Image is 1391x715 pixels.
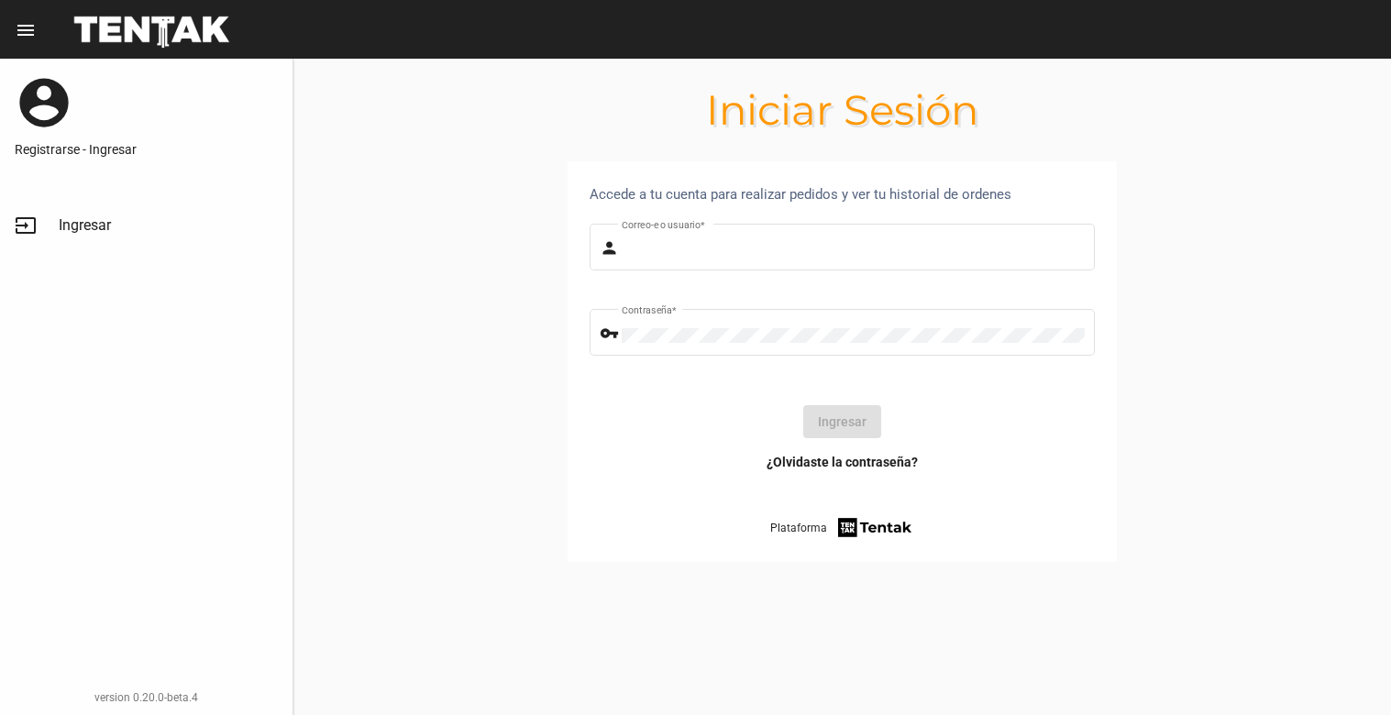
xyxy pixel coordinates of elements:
[600,237,622,259] mat-icon: person
[770,515,914,540] a: Plataforma
[803,405,881,438] button: Ingresar
[15,140,278,159] a: Registrarse - Ingresar
[15,19,37,41] mat-icon: menu
[15,214,37,236] mat-icon: input
[600,323,622,345] mat-icon: vpn_key
[15,73,73,132] mat-icon: account_circle
[59,216,111,235] span: Ingresar
[835,515,914,540] img: tentak-firm.png
[15,688,278,707] div: version 0.20.0-beta.4
[590,183,1095,205] div: Accede a tu cuenta para realizar pedidos y ver tu historial de ordenes
[767,453,918,471] a: ¿Olvidaste la contraseña?
[770,519,827,537] span: Plataforma
[293,95,1391,125] h1: Iniciar Sesión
